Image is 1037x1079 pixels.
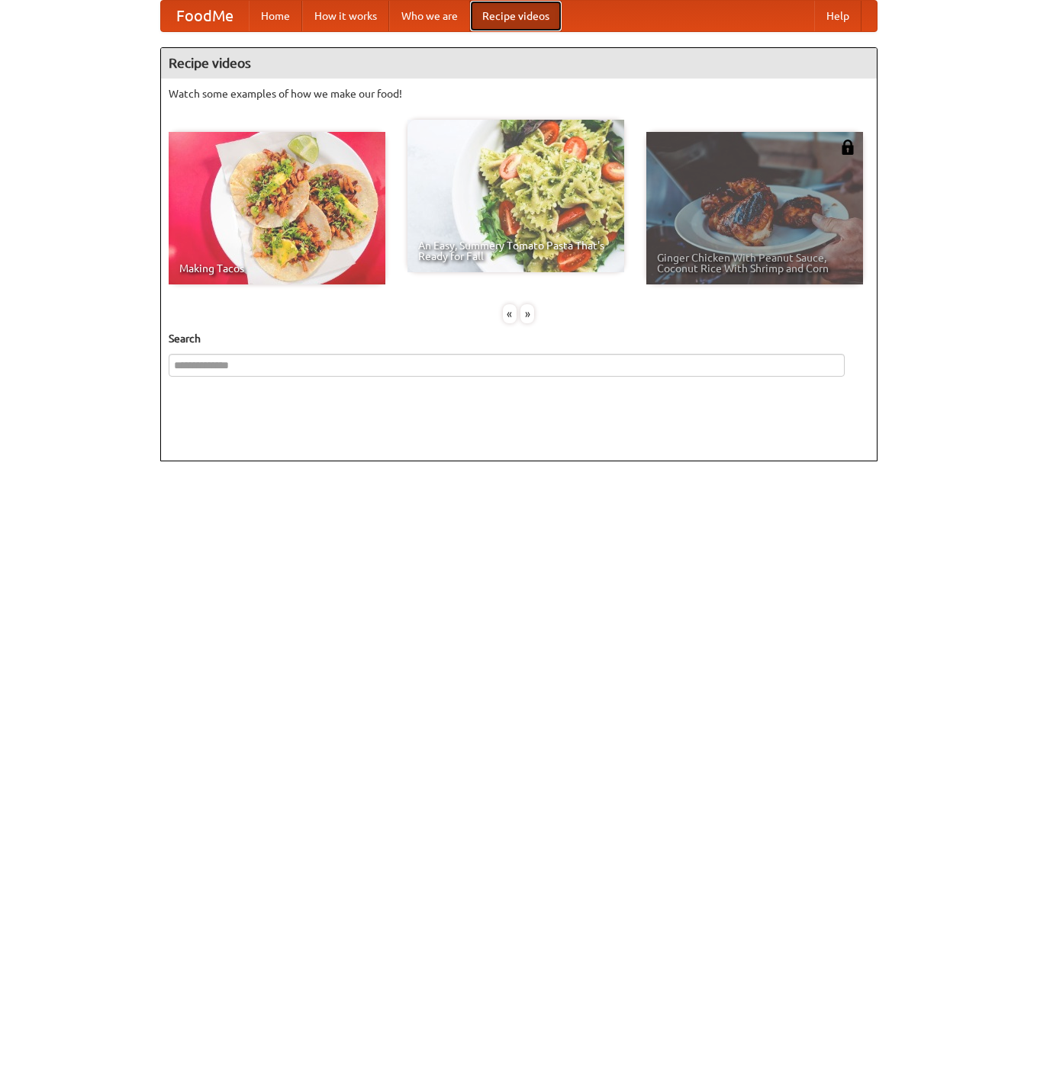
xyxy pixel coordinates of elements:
p: Watch some examples of how we make our food! [169,86,869,101]
a: Making Tacos [169,132,385,284]
div: « [503,304,517,323]
a: Home [249,1,302,31]
a: How it works [302,1,389,31]
img: 483408.png [840,140,855,155]
a: Recipe videos [470,1,562,31]
h5: Search [169,331,869,346]
div: » [520,304,534,323]
a: Who we are [389,1,470,31]
h4: Recipe videos [161,48,877,79]
span: An Easy, Summery Tomato Pasta That's Ready for Fall [418,240,614,262]
a: FoodMe [161,1,249,31]
span: Making Tacos [179,263,375,274]
a: Help [814,1,861,31]
a: An Easy, Summery Tomato Pasta That's Ready for Fall [407,120,624,272]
